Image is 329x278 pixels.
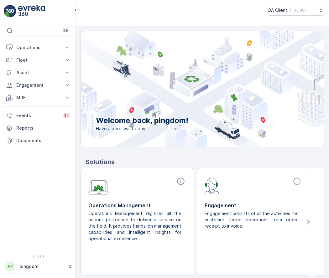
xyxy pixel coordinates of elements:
[62,28,69,33] p: ⌘B
[4,41,73,54] button: Operations
[4,5,16,18] img: logo
[96,116,188,126] p: Welcome back, pingdom!
[4,66,73,79] button: Asset
[4,122,73,134] a: Reports
[290,8,306,13] p: ( +03:00 )
[4,109,73,122] a: Events34
[16,95,60,101] p: MRF
[53,31,324,147] img: city illustration
[16,44,60,51] p: Operations
[88,177,109,195] img: module-icon
[4,91,73,104] button: MRF
[16,82,60,88] p: Engagement
[16,137,70,144] p: Documents
[88,210,181,242] p: Operations Management digitises all the actions performed to deliver a service on the field. It p...
[18,5,45,18] img: logo_light-DOdMpM7g.png
[205,210,298,229] p: Engagement consists of all the activities for customer facing operations from order receipt to in...
[268,5,324,16] button: QA Client(+03:00)
[19,263,64,270] p: pingdom
[16,125,70,131] p: Reports
[205,202,303,209] p: Engagement
[4,134,73,147] a: Documents
[86,157,324,167] p: Solutions
[16,112,59,119] p: Events
[4,54,73,66] button: Fleet
[205,177,219,194] img: module-icon
[4,79,73,91] button: Engagement
[4,260,73,273] button: PPpingdom
[96,126,188,132] span: Have a zero-waste day
[16,57,60,63] p: Fleet
[88,202,186,209] p: Operations Management
[4,255,73,259] span: v 1.48.1
[16,69,60,76] p: Asset
[5,261,15,271] div: PP
[268,7,287,13] p: QA Client
[64,113,69,118] p: 34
